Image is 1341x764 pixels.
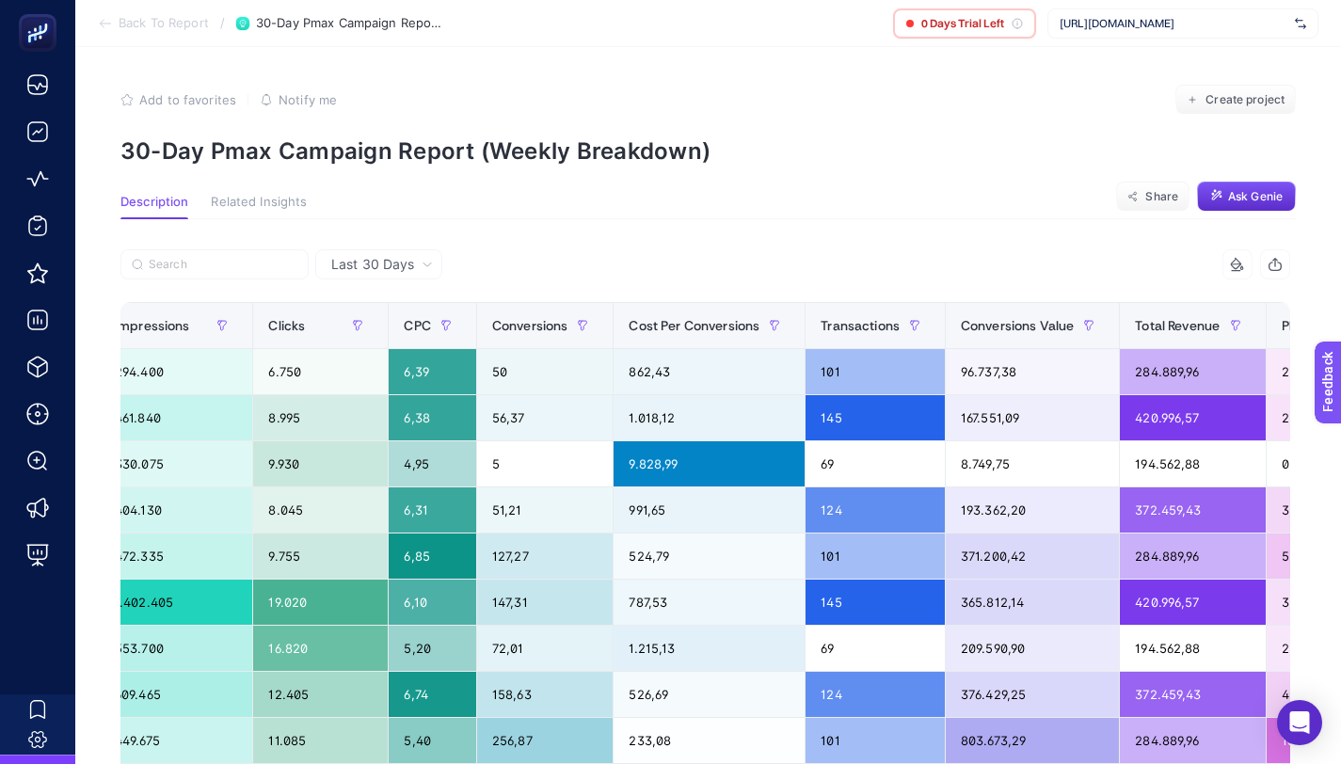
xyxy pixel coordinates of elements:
[946,580,1119,625] div: 365.812,14
[149,258,297,272] input: Search
[806,672,945,717] div: 124
[477,580,614,625] div: 147,31
[1145,189,1178,204] span: Share
[614,441,805,486] div: 9.828,99
[1197,182,1296,212] button: Ask Genie
[946,441,1119,486] div: 8.749,75
[806,626,945,671] div: 69
[389,441,475,486] div: 4,95
[120,195,188,210] span: Description
[100,718,252,763] div: 449.675
[100,672,252,717] div: 609.465
[1295,14,1306,33] img: svg%3e
[806,533,945,579] div: 101
[389,580,475,625] div: 6,10
[1120,395,1266,440] div: 420.996,57
[256,16,444,31] span: 30-Day Pmax Campaign Report (Weekly Breakdown)
[961,318,1074,333] span: Conversions Value
[253,441,388,486] div: 9.930
[946,626,1119,671] div: 209.590,90
[1120,718,1266,763] div: 284.889,96
[389,718,475,763] div: 5,40
[614,395,805,440] div: 1.018,12
[806,441,945,486] div: 69
[614,626,805,671] div: 1.215,13
[100,626,252,671] div: 553.700
[806,718,945,763] div: 101
[946,533,1119,579] div: 371.200,42
[614,580,805,625] div: 787,53
[806,580,945,625] div: 145
[100,441,252,486] div: 330.075
[614,487,805,533] div: 991,65
[1228,189,1283,204] span: Ask Genie
[139,92,236,107] span: Add to favorites
[1120,626,1266,671] div: 194.562,88
[1060,16,1287,31] span: [URL][DOMAIN_NAME]
[1175,85,1296,115] button: Create project
[946,672,1119,717] div: 376.429,25
[120,137,1296,165] p: 30-Day Pmax Campaign Report (Weekly Breakdown)
[946,487,1119,533] div: 193.362,20
[253,395,388,440] div: 8.995
[1120,349,1266,394] div: 284.889,96
[120,92,236,107] button: Add to favorites
[806,349,945,394] div: 101
[253,580,388,625] div: 19.020
[806,487,945,533] div: 124
[331,255,414,274] span: Last 30 Days
[629,318,759,333] span: Cost Per Conversions
[477,626,614,671] div: 72,01
[389,672,475,717] div: 6,74
[119,16,209,31] span: Back To Report
[253,672,388,717] div: 12.405
[253,349,388,394] div: 6.750
[389,349,475,394] div: 6,39
[477,349,614,394] div: 50
[253,487,388,533] div: 8.045
[614,533,805,579] div: 524,79
[211,195,307,210] span: Related Insights
[253,718,388,763] div: 11.085
[253,533,388,579] div: 9.755
[389,626,475,671] div: 5,20
[1120,672,1266,717] div: 372.459,43
[253,626,388,671] div: 16.820
[477,672,614,717] div: 158,63
[946,395,1119,440] div: 167.551,09
[477,395,614,440] div: 56,37
[100,580,252,625] div: 1.402.405
[1116,182,1189,212] button: Share
[389,533,475,579] div: 6,85
[268,318,305,333] span: Clicks
[211,195,307,219] button: Related Insights
[220,15,225,30] span: /
[477,533,614,579] div: 127,27
[1120,487,1266,533] div: 372.459,43
[100,533,252,579] div: 472.335
[404,318,430,333] span: CPC
[921,16,1004,31] span: 0 Days Trial Left
[806,395,945,440] div: 145
[1120,441,1266,486] div: 194.562,88
[1135,318,1220,333] span: Total Revenue
[1277,700,1322,745] div: Open Intercom Messenger
[1120,580,1266,625] div: 420.996,57
[477,441,614,486] div: 5
[614,349,805,394] div: 862,43
[614,672,805,717] div: 526,69
[100,349,252,394] div: 294.400
[614,718,805,763] div: 233,08
[477,487,614,533] div: 51,21
[1120,533,1266,579] div: 284.889,96
[821,318,900,333] span: Transactions
[389,487,475,533] div: 6,31
[492,318,568,333] span: Conversions
[946,349,1119,394] div: 96.737,38
[1205,92,1285,107] span: Create project
[100,395,252,440] div: 461.840
[115,318,190,333] span: Impressions
[279,92,337,107] span: Notify me
[11,6,72,21] span: Feedback
[100,487,252,533] div: 404.130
